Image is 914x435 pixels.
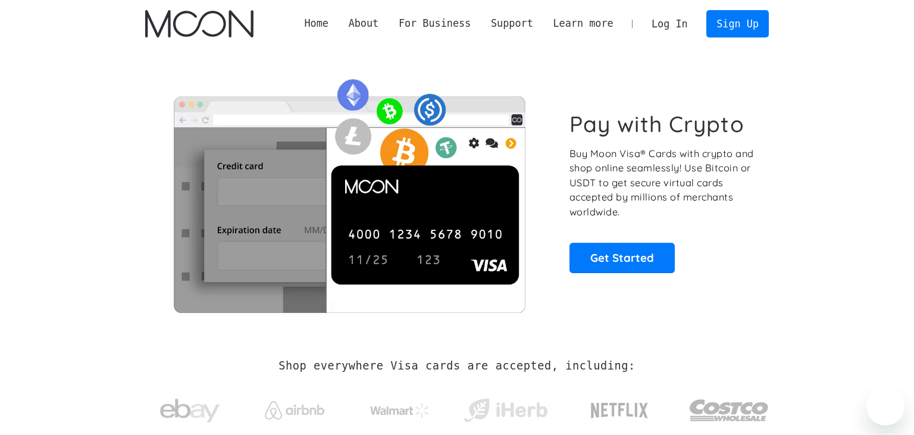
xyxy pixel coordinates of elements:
a: Sign Up [706,10,768,37]
img: Airbnb [265,401,324,420]
a: Log In [641,11,697,37]
a: Home [295,16,339,31]
h1: Pay with Crypto [569,111,744,137]
img: Moon Logo [145,10,253,37]
div: About [349,16,379,31]
img: Costco [689,388,769,433]
a: Get Started [569,243,675,273]
div: For Business [389,16,481,31]
a: home [145,10,253,37]
div: For Business [399,16,471,31]
iframe: Button to launch messaging window [866,387,904,425]
div: About [339,16,389,31]
a: Walmart [356,392,445,424]
p: Buy Moon Visa® Cards with crypto and shop online seamlessly! Use Bitcoin or USDT to get secure vi... [569,146,756,220]
div: Learn more [553,16,613,31]
h2: Shop everywhere Visa cards are accepted, including: [278,359,635,373]
a: iHerb [461,383,550,432]
img: ebay [160,392,220,430]
a: Netflix [566,384,673,431]
img: iHerb [461,395,550,426]
a: Airbnb [251,389,339,425]
img: Walmart [370,403,430,418]
div: Support [481,16,543,31]
img: Netflix [590,396,649,425]
div: Support [491,16,533,31]
img: Moon Cards let you spend your crypto anywhere Visa is accepted. [145,71,553,312]
div: Learn more [543,16,624,31]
